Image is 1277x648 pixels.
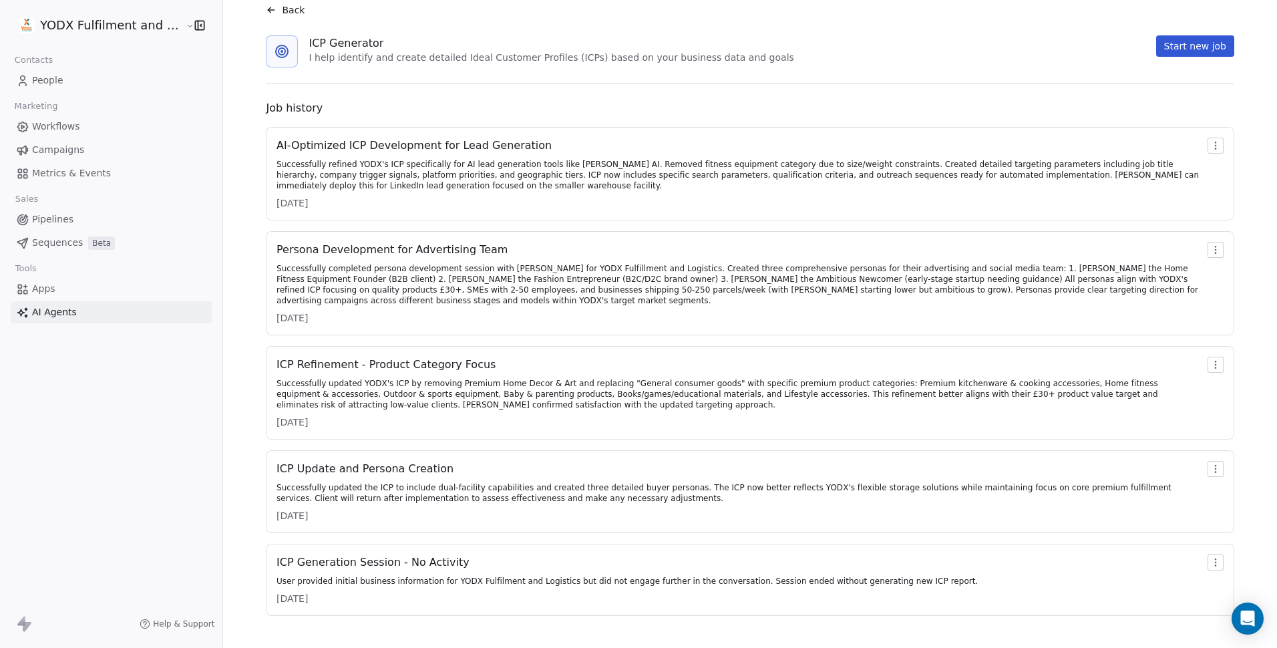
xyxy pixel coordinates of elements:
span: YODX Fulfilment and Logistics [40,17,182,34]
div: Open Intercom Messenger [1232,603,1264,635]
div: I help identify and create detailed Ideal Customer Profiles (ICPs) based on your business data an... [309,51,793,65]
a: Help & Support [140,619,214,629]
a: AI Agents [11,301,212,323]
span: Workflows [32,120,80,134]
div: Successfully updated the ICP to include dual-facility capabilities and created three detailed buy... [277,482,1202,504]
span: Apps [32,282,55,296]
span: People [32,73,63,88]
span: Tools [9,259,42,279]
a: Campaigns [11,139,212,161]
div: ICP Generator [309,35,793,51]
span: Metrics & Events [32,166,111,180]
a: Workflows [11,116,212,138]
div: Persona Development for Advertising Team [277,242,1202,258]
div: Successfully refined YODX's ICP specifically for AI lead generation tools like [PERSON_NAME] AI. ... [277,159,1202,191]
div: [DATE] [277,592,978,605]
div: [DATE] [277,509,1202,522]
span: Campaigns [32,143,84,157]
div: Successfully completed persona development session with [PERSON_NAME] for YODX Fulfillment and Lo... [277,263,1202,306]
button: Start new job [1156,35,1234,57]
div: User provided initial business information for YODX Fulfilment and Logistics but did not engage f... [277,576,978,587]
a: Apps [11,278,212,300]
div: Job history [266,100,1234,116]
a: Metrics & Events [11,162,212,184]
a: SequencesBeta [11,232,212,254]
div: [DATE] [277,196,1202,210]
span: Contacts [9,50,59,70]
span: Beta [88,236,115,250]
span: Pipelines [32,212,73,226]
span: Help & Support [153,619,214,629]
span: Sales [9,189,44,209]
div: ICP Generation Session - No Activity [277,554,978,571]
div: Successfully updated YODX's ICP by removing Premium Home Decor & Art and replacing "General consu... [277,378,1202,410]
span: AI Agents [32,305,77,319]
button: YODX Fulfilment and Logistics [16,14,176,37]
span: Sequences [32,236,83,250]
div: AI-Optimized ICP Development for Lead Generation [277,138,1202,154]
div: [DATE] [277,311,1202,325]
div: ICP Refinement - Product Category Focus [277,357,1202,373]
div: [DATE] [277,416,1202,429]
img: YODX%20Logo-RGB%20Social.jpg [19,17,35,33]
a: Pipelines [11,208,212,230]
span: Marketing [9,96,63,116]
a: People [11,69,212,92]
div: ICP Update and Persona Creation [277,461,1202,477]
span: Back [282,3,305,17]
